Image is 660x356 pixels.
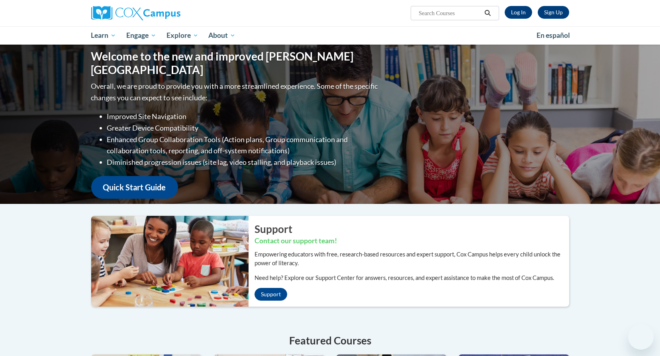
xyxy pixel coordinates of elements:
[628,324,654,350] iframe: Button to launch messaging window
[166,31,198,40] span: Explore
[538,6,569,19] a: Register
[505,6,532,19] a: Log In
[255,236,569,246] h3: Contact our support team!
[107,122,380,134] li: Greater Device Compatibility
[107,156,380,168] li: Diminished progression issues (site lag, video stalling, and playback issues)
[107,111,380,122] li: Improved Site Navigation
[126,31,156,40] span: Engage
[482,8,494,18] button: Search
[86,26,121,45] a: Learn
[91,6,180,20] img: Cox Campus
[255,274,569,282] p: Need help? Explore our Support Center for answers, resources, and expert assistance to make the m...
[85,216,249,307] img: ...
[91,6,243,20] a: Cox Campus
[91,333,569,348] h4: Featured Courses
[91,50,380,76] h1: Welcome to the new and improved [PERSON_NAME][GEOGRAPHIC_DATA]
[107,134,380,157] li: Enhanced Group Collaboration Tools (Action plans, Group communication and collaboration tools, re...
[537,31,570,39] span: En español
[79,26,581,45] div: Main menu
[208,31,235,40] span: About
[418,8,482,18] input: Search Courses
[91,176,178,199] a: Quick Start Guide
[91,31,116,40] span: Learn
[255,250,569,268] p: Empowering educators with free, research-based resources and expert support, Cox Campus helps eve...
[203,26,241,45] a: About
[255,222,569,236] h2: Support
[255,288,287,301] a: Support
[91,80,380,104] p: Overall, we are proud to provide you with a more streamlined experience. Some of the specific cha...
[161,26,204,45] a: Explore
[121,26,161,45] a: Engage
[531,27,575,44] a: En español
